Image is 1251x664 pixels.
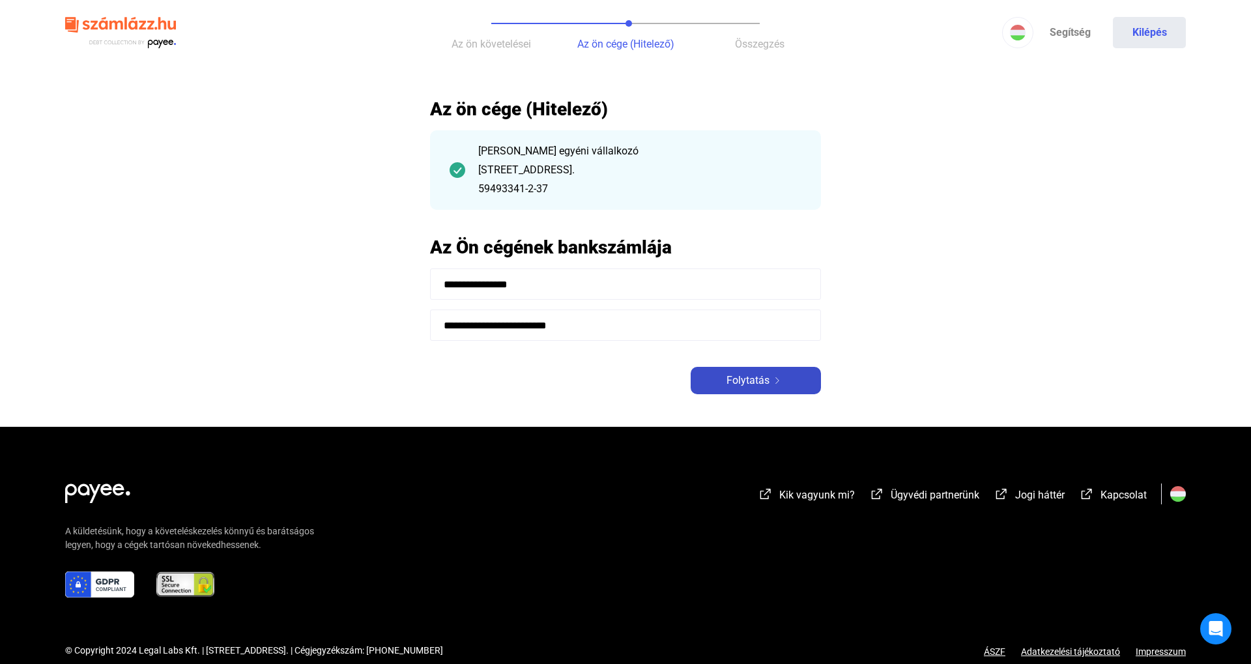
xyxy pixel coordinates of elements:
[1005,646,1136,657] a: Adatkezelési tájékoztató
[1002,17,1033,48] button: HU
[1015,489,1065,501] span: Jogi háttér
[984,646,1005,657] a: ÁSZF
[65,12,176,54] img: szamlazzhu-logo
[869,487,885,500] img: external-link-white
[726,373,769,388] span: Folytatás
[1010,25,1026,40] img: HU
[478,181,801,197] div: 59493341-2-37
[430,236,821,259] h2: Az Ön cégének bankszámlája
[155,571,216,598] img: ssl
[758,491,855,503] a: external-link-whiteKik vagyunk mi?
[891,489,979,501] span: Ügyvédi partnerünk
[1136,646,1186,657] a: Impresszum
[1033,17,1106,48] a: Segítség
[450,162,465,178] img: checkmark-darker-green-circle
[1113,17,1186,48] button: Kilépés
[478,143,801,159] div: [PERSON_NAME] egyéni vállalkozó
[1079,487,1095,500] img: external-link-white
[735,38,784,50] span: Összegzés
[430,98,821,121] h2: Az ön cége (Hitelező)
[65,476,130,503] img: white-payee-white-dot.svg
[758,487,773,500] img: external-link-white
[65,644,443,657] div: © Copyright 2024 Legal Labs Kft. | [STREET_ADDRESS]. | Cégjegyzékszám: [PHONE_NUMBER]
[994,487,1009,500] img: external-link-white
[1100,489,1147,501] span: Kapcsolat
[779,489,855,501] span: Kik vagyunk mi?
[478,162,801,178] div: [STREET_ADDRESS].
[994,491,1065,503] a: external-link-whiteJogi háttér
[65,571,134,598] img: gdpr
[869,491,979,503] a: external-link-whiteÜgyvédi partnerünk
[577,38,674,50] span: Az ön cége (Hitelező)
[691,367,821,394] button: Folytatásarrow-right-white
[1170,486,1186,502] img: HU.svg
[1079,491,1147,503] a: external-link-whiteKapcsolat
[1200,613,1231,644] div: Open Intercom Messenger
[769,377,785,384] img: arrow-right-white
[452,38,531,50] span: Az ön követelései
